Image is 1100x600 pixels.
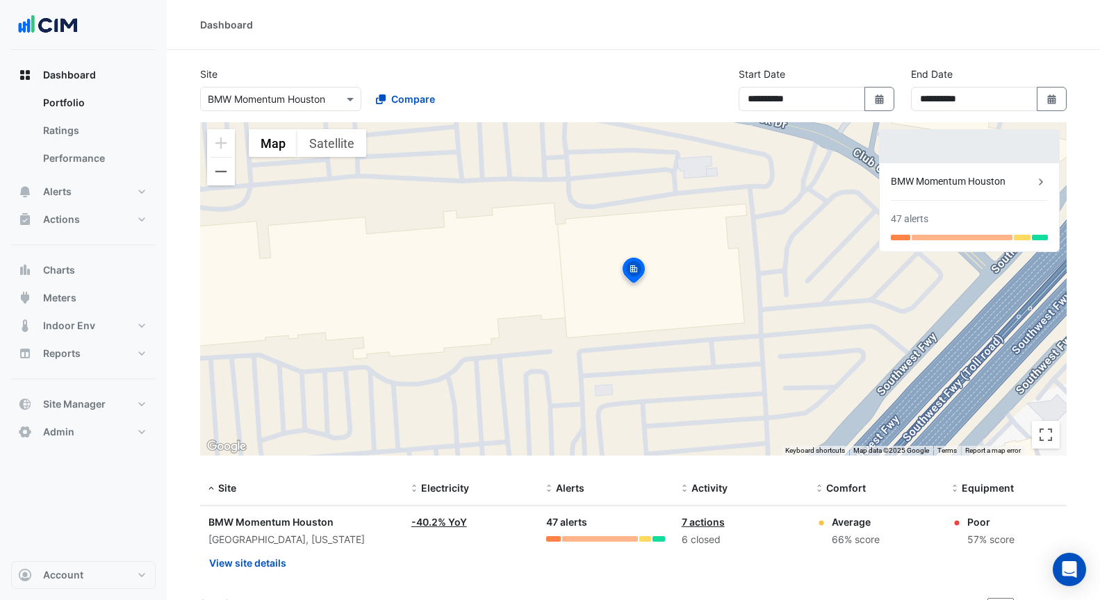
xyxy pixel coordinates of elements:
[832,532,880,548] div: 66% score
[207,129,235,157] button: Zoom in
[18,291,32,305] app-icon: Meters
[11,340,156,367] button: Reports
[911,67,953,81] label: End Date
[32,117,156,144] a: Ratings
[367,87,444,111] button: Compare
[200,67,217,81] label: Site
[11,256,156,284] button: Charts
[18,212,32,226] app-icon: Actions
[208,515,395,529] div: BMW Momentum Houston
[43,68,96,82] span: Dashboard
[853,447,929,454] span: Map data ©2025 Google
[962,482,1014,494] span: Equipment
[11,206,156,233] button: Actions
[1053,553,1086,586] div: Open Intercom Messenger
[204,437,249,456] img: Google
[249,129,297,157] button: Show street map
[43,291,76,305] span: Meters
[43,347,81,360] span: Reports
[32,144,156,172] a: Performance
[1032,421,1060,449] button: Toggle fullscreen view
[391,92,435,106] span: Compare
[297,129,366,157] button: Show satellite imagery
[891,174,1034,189] div: BMW Momentum Houston
[421,482,469,494] span: Electricity
[11,178,156,206] button: Alerts
[207,158,235,185] button: Zoom out
[739,67,785,81] label: Start Date
[556,482,584,494] span: Alerts
[967,515,1015,529] div: Poor
[18,263,32,277] app-icon: Charts
[11,61,156,89] button: Dashboard
[18,185,32,199] app-icon: Alerts
[18,319,32,333] app-icon: Indoor Env
[204,437,249,456] a: Open this area in Google Maps (opens a new window)
[208,551,287,575] button: View site details
[43,263,75,277] span: Charts
[826,482,866,494] span: Comfort
[43,397,106,411] span: Site Manager
[937,447,957,454] a: Terms
[965,447,1021,454] a: Report a map error
[11,418,156,446] button: Admin
[208,532,395,548] div: [GEOGRAPHIC_DATA], [US_STATE]
[32,89,156,117] a: Portfolio
[11,312,156,340] button: Indoor Env
[18,347,32,360] app-icon: Reports
[411,516,467,528] a: -40.2% YoY
[682,532,800,548] div: 6 closed
[11,89,156,178] div: Dashboard
[785,446,845,456] button: Keyboard shortcuts
[43,212,80,226] span: Actions
[17,11,79,39] img: Company Logo
[43,185,72,199] span: Alerts
[618,256,649,289] img: site-pin-selected.svg
[682,516,725,528] a: 7 actions
[11,390,156,418] button: Site Manager
[200,17,253,32] div: Dashboard
[546,515,664,531] div: 47 alerts
[218,482,236,494] span: Site
[43,568,83,582] span: Account
[18,425,32,439] app-icon: Admin
[691,482,728,494] span: Activity
[43,425,74,439] span: Admin
[891,212,928,226] div: 47 alerts
[1046,93,1058,105] fa-icon: Select Date
[832,515,880,529] div: Average
[43,319,95,333] span: Indoor Env
[18,397,32,411] app-icon: Site Manager
[11,284,156,312] button: Meters
[11,561,156,589] button: Account
[967,532,1015,548] div: 57% score
[873,93,886,105] fa-icon: Select Date
[18,68,32,82] app-icon: Dashboard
